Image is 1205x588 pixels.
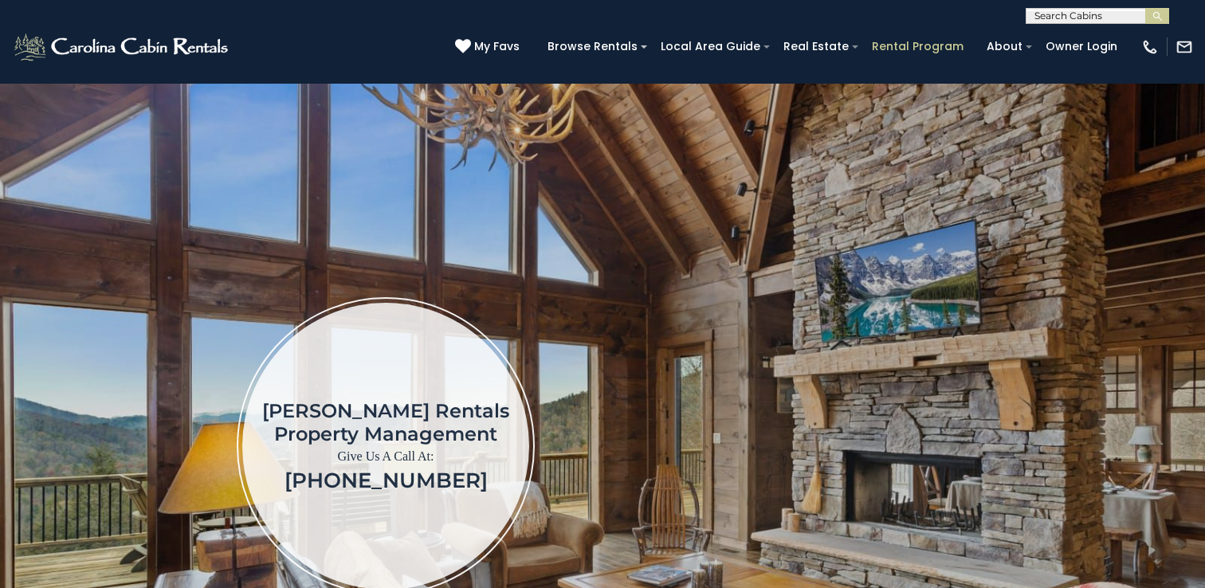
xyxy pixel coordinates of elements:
[775,34,857,59] a: Real Estate
[455,38,524,56] a: My Favs
[1176,38,1193,56] img: mail-regular-white.png
[12,31,233,63] img: White-1-2.png
[540,34,646,59] a: Browse Rentals
[1141,38,1159,56] img: phone-regular-white.png
[864,34,971,59] a: Rental Program
[262,445,509,468] p: Give Us A Call At:
[653,34,768,59] a: Local Area Guide
[1038,34,1125,59] a: Owner Login
[979,34,1030,59] a: About
[285,468,488,493] a: [PHONE_NUMBER]
[262,399,509,445] h1: [PERSON_NAME] Rentals Property Management
[474,38,520,55] span: My Favs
